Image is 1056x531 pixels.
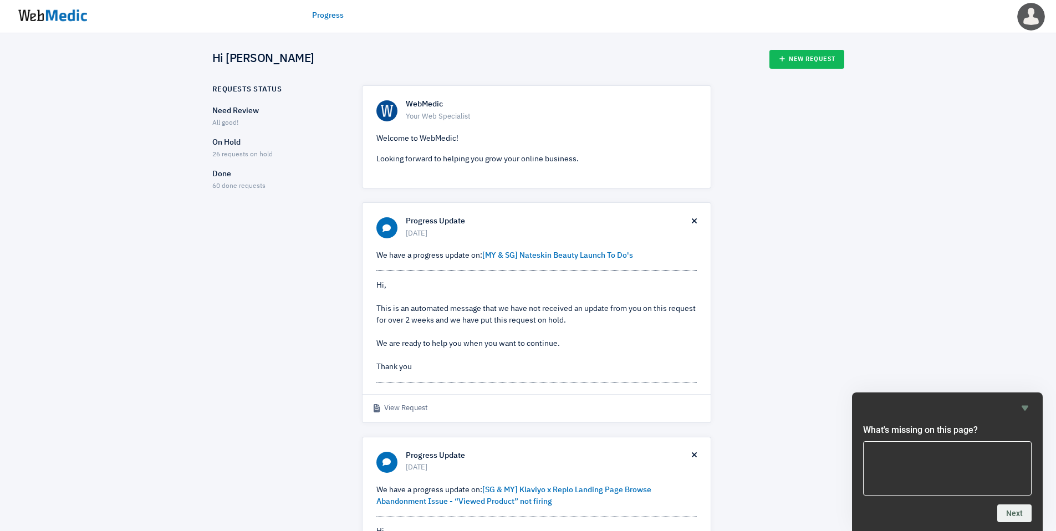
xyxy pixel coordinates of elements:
[212,183,266,190] span: 60 done requests
[406,111,697,122] span: Your Web Specialist
[863,441,1032,496] textarea: What's missing on this page?
[376,133,697,145] p: Welcome to WebMedic!
[374,403,428,414] a: View Request
[376,250,697,262] p: We have a progress update on:
[212,120,238,126] span: All good!
[212,85,282,94] h6: Requests Status
[406,228,692,239] span: [DATE]
[212,137,343,149] p: On Hold
[863,423,1032,437] h2: What's missing on this page?
[376,154,697,165] p: Looking forward to helping you grow your online business.
[406,217,692,227] h6: Progress Update
[312,10,344,22] a: Progress
[376,250,697,382] span: Hi, This is an automated message that we have not received an update from you on this request for...
[376,486,651,506] a: [SG & MY] Klaviyo x Replo Landing Page Browse Abandonment Issue - “Viewed Product” not firing
[212,151,273,158] span: 26 requests on hold
[863,401,1032,522] div: What's missing on this page?
[769,50,844,69] a: New Request
[1018,401,1032,415] button: Hide survey
[406,100,697,110] h6: WebMedic
[212,105,343,117] p: Need Review
[212,52,314,67] h4: Hi [PERSON_NAME]
[997,504,1032,522] button: Next question
[406,451,692,461] h6: Progress Update
[406,462,692,473] span: [DATE]
[212,169,343,180] p: Done
[376,484,697,508] p: We have a progress update on:
[482,252,633,259] a: [MY & SG] Nateskin Beauty Launch To Do's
